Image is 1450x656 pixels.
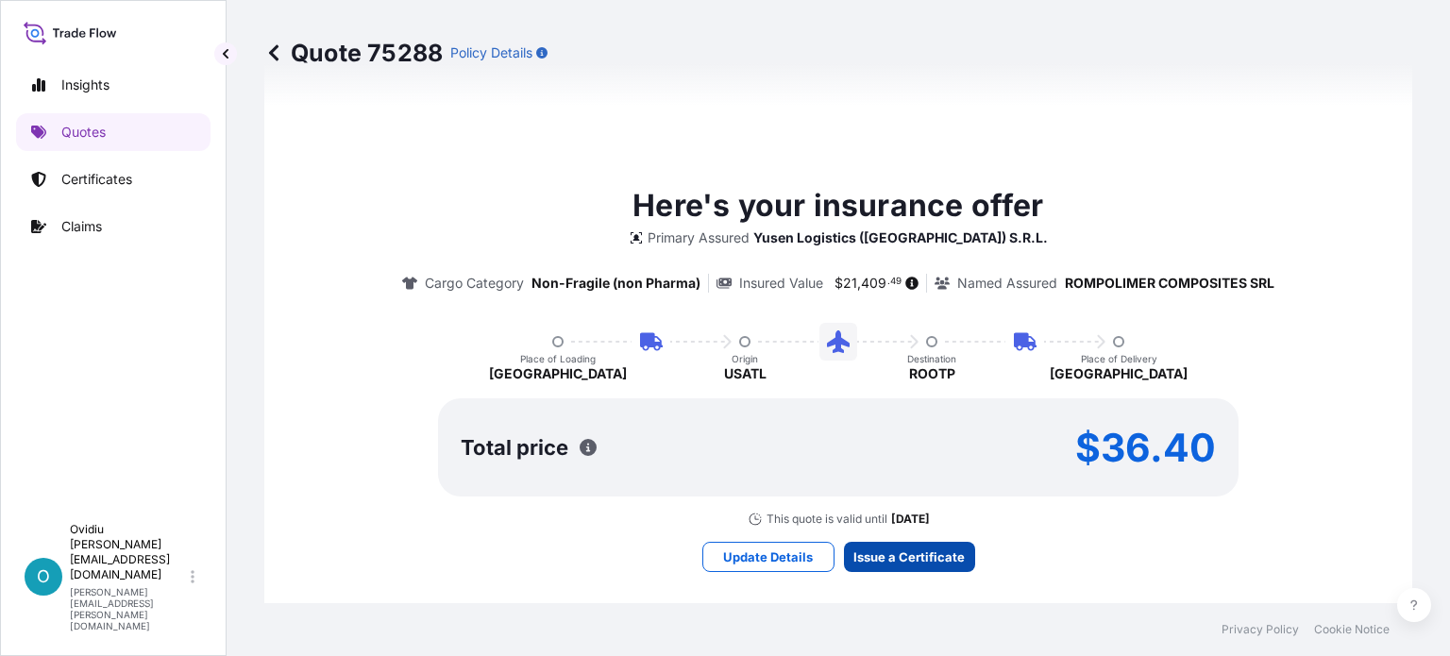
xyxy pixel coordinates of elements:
[724,364,767,383] p: USATL
[835,277,843,290] span: $
[1314,622,1390,637] a: Cookie Notice
[61,170,132,189] p: Certificates
[890,278,902,285] span: 49
[425,274,524,293] p: Cargo Category
[1222,622,1299,637] a: Privacy Policy
[957,274,1057,293] p: Named Assured
[739,274,823,293] p: Insured Value
[16,113,211,151] a: Quotes
[843,277,857,290] span: 21
[264,38,443,68] p: Quote 75288
[450,43,532,62] p: Policy Details
[907,353,956,364] p: Destination
[520,353,596,364] p: Place of Loading
[1075,432,1216,463] p: $36.40
[16,208,211,245] a: Claims
[16,66,211,104] a: Insights
[632,183,1043,228] p: Here's your insurance offer
[531,274,700,293] p: Non-Fragile (non Pharma)
[861,277,886,290] span: 409
[61,217,102,236] p: Claims
[909,364,955,383] p: ROOTP
[753,228,1048,247] p: Yusen Logistics ([GEOGRAPHIC_DATA]) S.R.L.
[857,277,861,290] span: ,
[61,123,106,142] p: Quotes
[887,278,890,285] span: .
[853,547,965,566] p: Issue a Certificate
[70,586,187,631] p: [PERSON_NAME][EMAIL_ADDRESS][PERSON_NAME][DOMAIN_NAME]
[489,364,627,383] p: [GEOGRAPHIC_DATA]
[723,547,813,566] p: Update Details
[648,228,750,247] p: Primary Assured
[844,542,975,572] button: Issue a Certificate
[37,567,50,586] span: O
[1065,274,1274,293] p: ROMPOLIMER COMPOSITES SRL
[1050,364,1188,383] p: [GEOGRAPHIC_DATA]
[767,512,887,527] p: This quote is valid until
[702,542,835,572] button: Update Details
[70,522,187,582] p: Ovidiu [PERSON_NAME][EMAIL_ADDRESS][DOMAIN_NAME]
[732,353,758,364] p: Origin
[61,76,110,94] p: Insights
[16,160,211,198] a: Certificates
[891,512,930,527] p: [DATE]
[1081,353,1157,364] p: Place of Delivery
[461,438,568,457] p: Total price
